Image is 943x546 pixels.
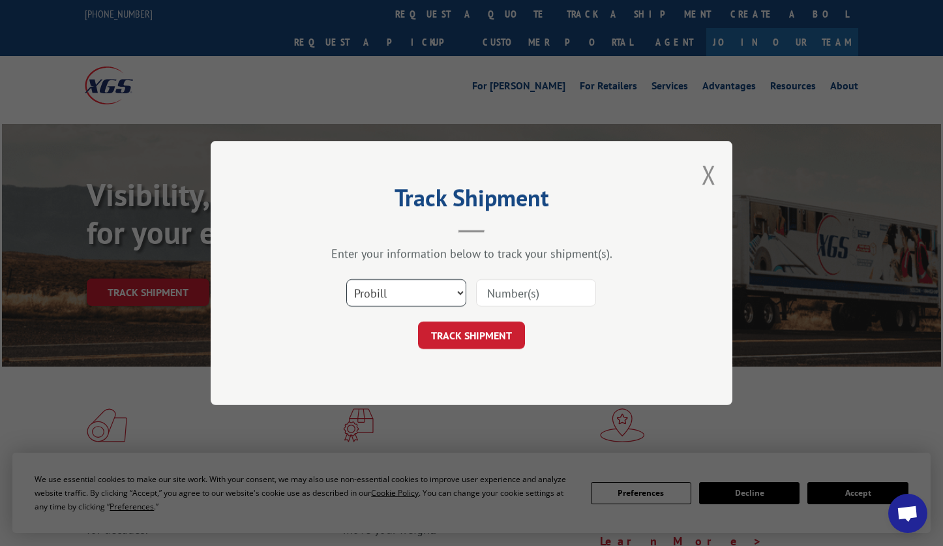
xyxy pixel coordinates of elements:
[702,157,716,192] button: Close modal
[276,189,667,213] h2: Track Shipment
[276,246,667,261] div: Enter your information below to track your shipment(s).
[476,279,596,307] input: Number(s)
[418,322,525,349] button: TRACK SHIPMENT
[888,494,927,533] div: Open chat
